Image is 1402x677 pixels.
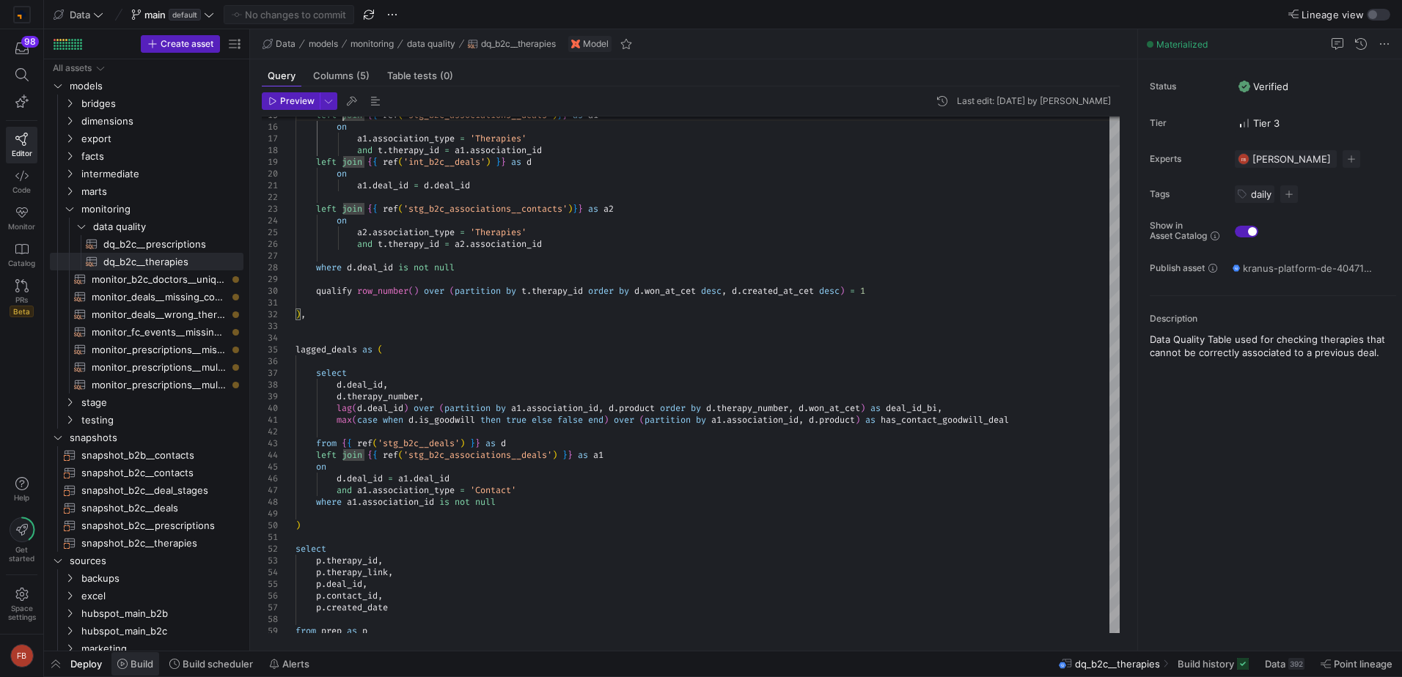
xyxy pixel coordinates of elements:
p: Data Quality Table used for checking therapies that cannot be correctly associated to a previous ... [1150,333,1396,359]
span: monitor_deals__wrong_therapy_number​​​​​​​​​​ [92,306,227,323]
a: monitor_fc_events__missing_association​​​​​​​​​​ [50,323,243,341]
span: select [316,367,347,379]
span: by [506,285,516,297]
button: Data [259,35,299,53]
button: kranus-platform-de-404712 / y42_data_main / dq_b2c__therapies [1229,259,1376,278]
span: Experts [1150,154,1223,164]
span: snapshot_b2c__contacts​​​​​​​ [81,465,227,481]
img: https://storage.googleapis.com/y42-prod-data-exchange/images/RPxujLVyfKs3dYbCaMXym8FJVsr3YB0cxJXX... [15,7,29,22]
div: FB [10,644,34,667]
span: Build history [1178,658,1234,670]
span: is [398,262,408,273]
div: 19 [262,156,278,168]
span: 'int_b2c__deals' [403,156,485,168]
span: Tier 3 [1238,117,1280,129]
span: 'stg_b2c_associations__contacts' [403,203,568,215]
div: Press SPACE to select this row. [50,253,243,270]
div: Press SPACE to select this row. [50,95,243,112]
button: Create asset [141,35,220,53]
div: Press SPACE to select this row. [50,393,243,411]
span: Status [1150,81,1223,92]
div: 29 [262,273,278,285]
span: snapshot_b2c__deal_stages​​​​​​​ [81,482,227,499]
span: a2 [455,238,465,250]
div: 34 [262,332,278,344]
span: 1 [860,285,865,297]
span: ) [840,285,845,297]
div: 28 [262,262,278,273]
span: deal_id [357,262,393,273]
span: monitoring [81,201,241,218]
div: Press SPACE to select this row. [50,77,243,95]
span: Data [276,39,296,49]
div: 24 [262,215,278,226]
span: 'Therapies' [470,226,526,238]
span: dq_b2c__prescriptions​​​​​​​​​​ [103,236,227,253]
span: intermediate [81,166,241,182]
span: Data [1265,658,1285,670]
span: and [357,238,372,250]
button: Build history [1171,651,1255,676]
button: Data [50,5,107,24]
a: snapshot_b2c__contacts​​​​​​​ [50,464,243,481]
span: ( [398,156,403,168]
span: Columns [313,71,370,81]
span: left [316,203,337,215]
span: and [357,144,372,156]
a: snapshot_b2b__contacts​​​​​​​ [50,446,243,464]
span: a2 [603,203,614,215]
span: , [383,379,388,391]
div: Press SPACE to select this row. [50,147,243,165]
span: . [342,391,347,402]
div: Press SPACE to select this row. [50,165,243,182]
span: a1 [357,133,367,144]
span: . [465,238,470,250]
span: on [337,215,347,226]
span: deal_id [367,402,403,414]
button: Data392 [1258,651,1311,676]
span: monitor_prescriptions__multiple_deal_associations​​​​​​​​​​ [92,377,227,393]
span: . [367,226,372,238]
span: ) [296,308,301,320]
span: (5) [356,71,370,81]
span: ( [408,285,414,297]
span: d [634,285,639,297]
span: t [378,144,383,156]
div: 32 [262,308,278,320]
div: Press SPACE to select this row. [50,59,243,77]
span: facts [81,148,241,165]
span: = [444,144,449,156]
span: monitor_deals__missing_contact_association​​​​​​​​​​ [92,289,227,306]
div: 36 [262,355,278,367]
span: PRs [15,295,28,304]
div: 20 [262,168,278,180]
span: desc [701,285,722,297]
div: Press SPACE to select this row. [50,323,243,341]
span: therapy_id [388,144,439,156]
span: as [588,203,598,215]
span: Create asset [161,39,213,49]
button: maindefault [128,5,218,24]
span: as [511,156,521,168]
span: models [309,39,338,49]
span: desc [819,285,840,297]
span: d [732,285,737,297]
span: monitor_prescriptions__missing_deal_associations​​​​​​​​​​ [92,341,227,358]
span: 'Therapies' [470,133,526,144]
a: snapshot_b2c__deal_stages​​​​​​​ [50,481,243,499]
span: Catalog [8,259,35,267]
span: Alerts [282,658,309,670]
span: Tags [1150,189,1223,199]
a: dq_b2c__therapies​​​​​​​​​​ [50,253,243,270]
span: = [444,238,449,250]
span: . [352,262,357,273]
span: ( [439,402,444,414]
span: . [614,402,619,414]
span: monitoring [350,39,394,49]
div: Press SPACE to select this row. [50,270,243,288]
span: ) [568,203,573,215]
button: Build scheduler [163,651,260,676]
button: VerifiedVerified [1235,77,1292,96]
span: (0) [440,71,453,81]
span: excel [81,588,241,604]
